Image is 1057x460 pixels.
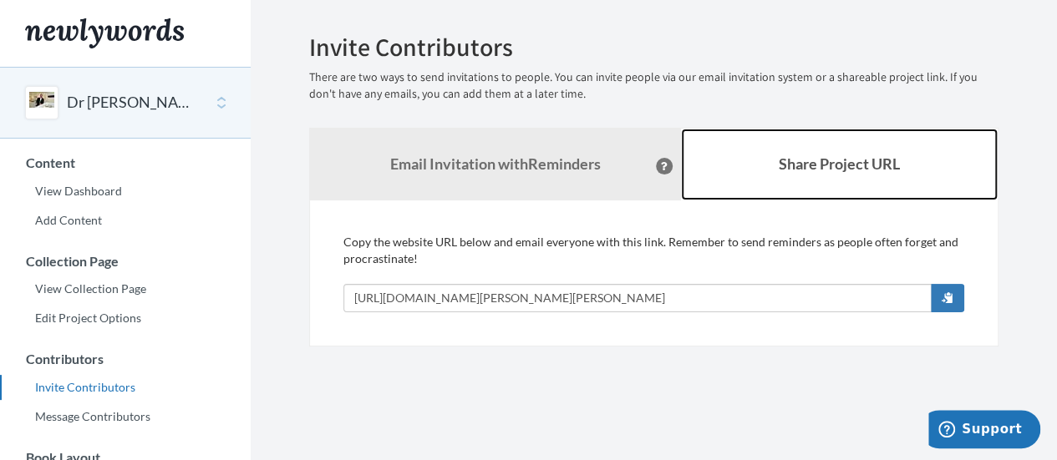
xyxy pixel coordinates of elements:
iframe: Opens a widget where you can chat to one of our agents [928,410,1040,452]
p: There are two ways to send invitations to people. You can invite people via our email invitation ... [309,69,999,103]
strong: Email Invitation with Reminders [390,154,601,173]
h2: Invite Contributors [309,33,999,61]
div: Copy the website URL below and email everyone with this link. Remember to send reminders as peopl... [343,234,964,312]
h3: Contributors [1,351,251,366]
img: Newlywords logo [25,18,184,48]
h3: Collection Page [1,254,251,269]
h3: Content [1,155,251,170]
b: Share Project URL [779,154,900,173]
button: Dr [PERSON_NAME]'s [PERSON_NAME] retirement [67,92,202,114]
